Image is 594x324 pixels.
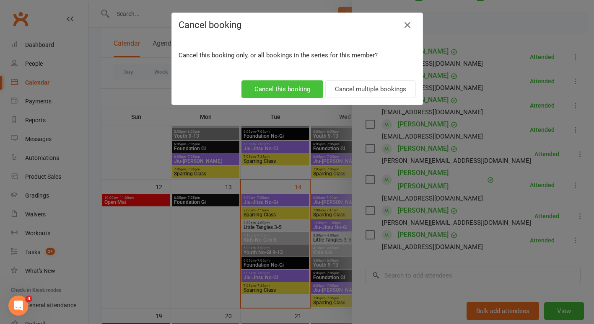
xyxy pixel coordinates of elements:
[26,296,32,302] span: 4
[179,20,416,30] h4: Cancel booking
[8,296,29,316] iframe: Intercom live chat
[179,50,416,60] p: Cancel this booking only, or all bookings in the series for this member?
[241,80,323,98] button: Cancel this booking
[401,18,414,32] button: Close
[325,80,416,98] button: Cancel multiple bookings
